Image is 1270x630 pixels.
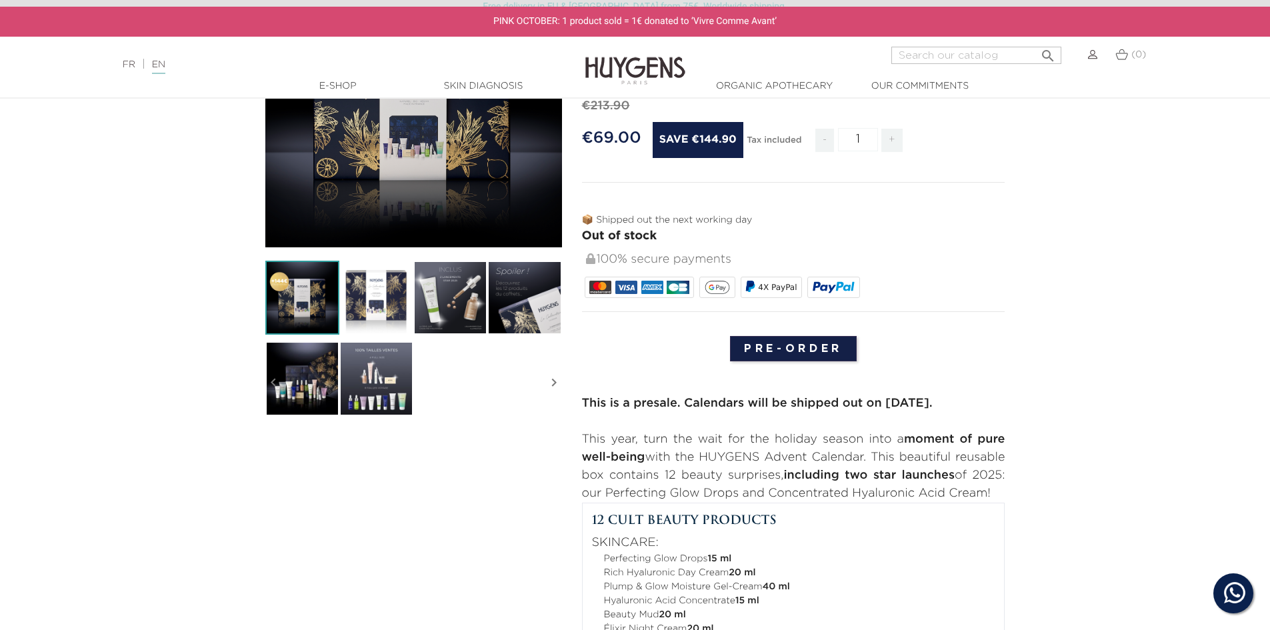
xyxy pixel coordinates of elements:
[604,580,995,594] li: Plump & Glow Moisture Gel-Cream
[582,397,933,409] strong: This is a presale. Calendars will be shipped out on [DATE].
[763,582,790,591] strong: 40 ml
[417,79,550,93] a: Skin Diagnosis
[546,349,562,416] i: 
[152,60,165,74] a: EN
[592,534,995,552] p: SKINCARE:
[815,129,834,152] span: -
[116,57,519,73] div: |
[729,568,755,577] strong: 20 ml
[891,47,1061,64] input: Search
[582,230,657,242] span: Out of stock
[604,608,995,622] li: Beauty Mud
[730,336,857,361] input: Pre-order
[582,415,821,427] strong: HuygENs Paris Beauty Advent Calendar
[604,566,995,580] li: Rich Hyaluronic Day Cream
[758,283,797,292] span: 4X PayPal
[783,469,955,481] strong: including two star launches
[604,594,995,608] li: Hyaluronic Acid Concentrate
[653,122,743,158] span: Save €144.90
[641,281,663,294] img: AMEX
[747,126,801,162] div: Tax included
[1131,50,1146,59] span: (0)
[585,245,1005,274] div: 100% secure payments
[604,552,995,566] li: Perfecting Glow Drops
[705,281,730,294] img: google_pay
[659,610,685,619] strong: 20 ml
[838,128,878,151] input: Quantity
[582,100,630,112] span: €213.90
[853,79,987,93] a: Our commitments
[708,79,841,93] a: Organic Apothecary
[265,349,281,416] i: 
[592,513,995,527] h3: 12 cult beauty products
[667,281,689,294] img: CB_NATIONALE
[582,431,1005,503] p: This year, turn the wait for the holiday season into a with the HUYGENS Advent Calendar. This bea...
[1040,44,1056,60] i: 
[881,129,903,152] span: +
[586,253,595,264] img: 100% secure payments
[582,130,641,146] span: €69.00
[271,79,405,93] a: E-Shop
[615,281,637,294] img: VISA
[582,213,1005,227] p: 📦 Shipped out the next working day
[589,281,611,294] img: MASTERCARD
[1036,43,1060,61] button: 
[123,60,135,69] a: FR
[707,554,731,563] strong: 15 ml
[585,35,685,87] img: Huygens
[735,596,759,605] strong: 15 ml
